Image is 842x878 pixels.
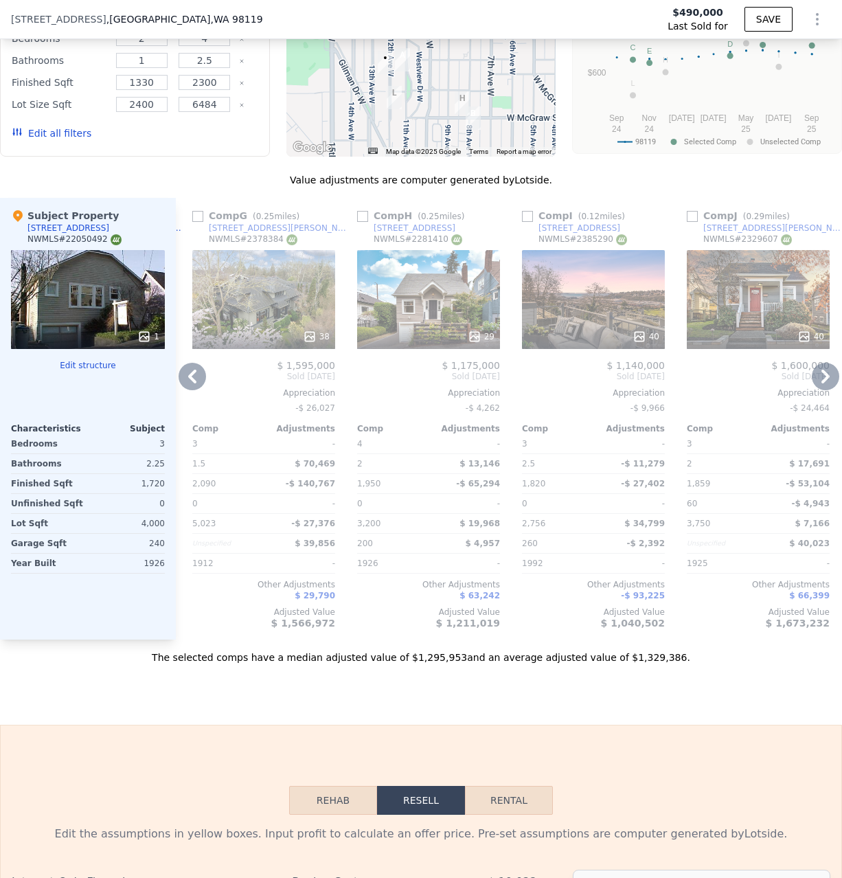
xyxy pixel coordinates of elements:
[436,618,500,629] span: $ 1,211,019
[192,499,198,508] span: 0
[687,371,830,382] span: Sold [DATE]
[538,234,627,245] div: NWMLS # 2385290
[624,519,665,528] span: $ 34,799
[91,454,165,473] div: 2.25
[11,534,85,553] div: Garage Sqft
[266,554,335,573] div: -
[522,387,665,398] div: Appreciation
[137,330,159,344] div: 1
[11,434,85,453] div: Bedrooms
[645,124,655,134] text: 24
[538,223,620,234] div: [STREET_ADDRESS]
[522,539,538,548] span: 260
[522,519,545,528] span: 2,756
[522,579,665,590] div: Other Adjustments
[12,126,91,140] button: Edit all filters
[789,591,830,600] span: $ 66,399
[744,7,793,32] button: SAVE
[642,113,657,123] text: Nov
[378,51,393,74] div: 2525 12th Ave W
[210,14,262,25] span: , WA 98119
[368,148,378,154] button: Keyboard shortcuts
[289,786,377,815] button: Rehab
[522,423,593,434] div: Comp
[412,212,470,221] span: ( miles)
[672,5,723,19] span: $490,000
[192,223,352,234] a: [STREET_ADDRESS][PERSON_NAME]
[91,534,165,553] div: 240
[11,12,106,26] span: [STREET_ADDRESS]
[357,519,380,528] span: 3,200
[12,95,107,114] div: Lot Size Sqft
[804,113,819,123] text: Sep
[91,434,165,453] div: 3
[459,591,500,600] span: $ 63,242
[687,423,758,434] div: Comp
[192,209,305,223] div: Comp G
[606,360,665,371] span: $ 1,140,000
[357,579,500,590] div: Other Adjustments
[357,479,380,488] span: 1,950
[357,454,426,473] div: 2
[11,423,88,434] div: Characteristics
[687,579,830,590] div: Other Adjustments
[807,124,817,134] text: 25
[192,439,198,449] span: 3
[687,454,755,473] div: 2
[609,113,624,123] text: Sep
[209,234,297,245] div: NWMLS # 2378384
[469,148,488,155] a: Terms (opens in new tab)
[357,499,363,508] span: 0
[91,494,165,513] div: 0
[11,494,85,513] div: Unfinished Sqft
[239,58,244,64] button: Clear
[91,474,165,493] div: 1,720
[663,56,668,64] text: H
[11,360,165,371] button: Edit structure
[192,454,261,473] div: 1.5
[612,124,622,134] text: 24
[192,579,335,590] div: Other Adjustments
[771,360,830,371] span: $ 1,600,000
[357,209,470,223] div: Comp H
[668,19,728,33] span: Last Sold for
[789,539,830,548] span: $ 40,023
[374,223,455,234] div: [STREET_ADDRESS]
[581,212,600,221] span: 0.12
[466,403,500,413] span: -$ 4,262
[621,459,665,469] span: -$ 11,279
[377,786,465,815] button: Resell
[522,439,527,449] span: 3
[291,519,335,528] span: -$ 27,376
[295,591,335,600] span: $ 29,790
[11,209,119,223] div: Subject Property
[27,223,109,234] div: [STREET_ADDRESS]
[357,439,363,449] span: 4
[286,234,297,245] img: NWMLS Logo
[88,423,165,434] div: Subject
[357,223,455,234] a: [STREET_ADDRESS]
[387,86,402,109] div: 2246 12th Ave W
[431,434,500,453] div: -
[357,387,500,398] div: Appreciation
[522,223,620,234] a: [STREET_ADDRESS]
[588,68,606,78] text: $600
[106,12,263,26] span: , [GEOGRAPHIC_DATA]
[431,554,500,573] div: -
[27,234,122,245] div: NWMLS # 22050492
[277,360,335,371] span: $ 1,595,000
[790,403,830,413] span: -$ 24,464
[601,618,665,629] span: $ 1,040,502
[627,539,665,548] span: -$ 2,392
[630,79,635,87] text: L
[701,113,727,123] text: [DATE]
[111,234,122,245] img: NWMLS Logo
[459,459,500,469] span: $ 13,146
[11,554,85,573] div: Year Built
[687,479,710,488] span: 1,859
[266,494,335,513] div: -
[777,51,780,59] text: I
[271,618,335,629] span: $ 1,566,972
[804,5,831,33] button: Show Options
[357,371,500,382] span: Sold [DATE]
